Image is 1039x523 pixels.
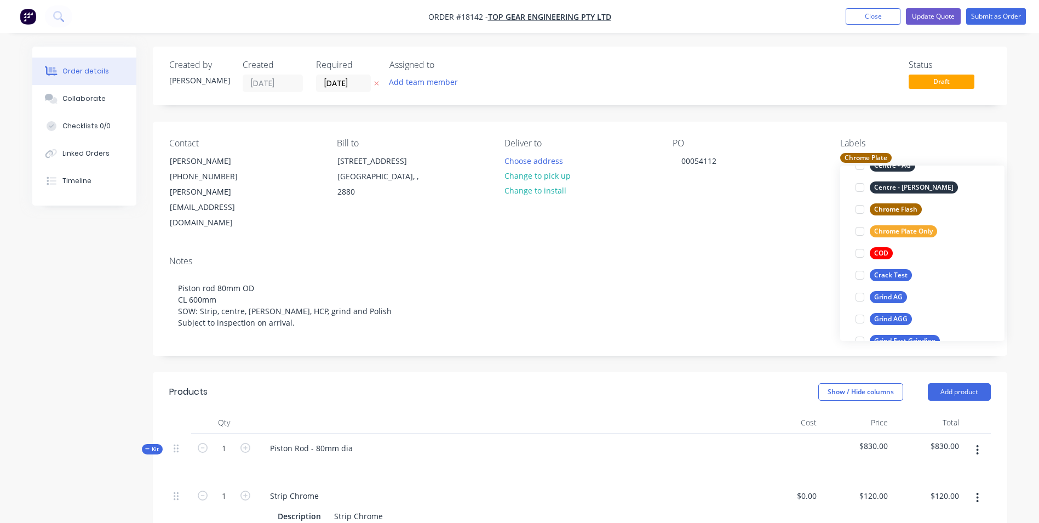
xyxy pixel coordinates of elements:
[851,202,926,217] button: Chrome Flash
[169,75,229,86] div: [PERSON_NAME]
[20,8,36,25] img: Factory
[145,445,159,453] span: Kit
[32,167,136,195] button: Timeline
[870,269,912,281] div: Crack Test
[504,138,655,149] div: Deliver to
[851,246,897,261] button: COD
[62,121,111,131] div: Checklists 0/0
[62,176,91,186] div: Timeline
[169,138,319,149] div: Contact
[62,149,110,158] div: Linked Orders
[32,58,136,85] button: Order details
[825,440,888,452] span: $830.00
[909,75,974,88] span: Draft
[870,160,915,172] div: Centre - AG
[851,333,944,349] button: Grind Fast Grinding
[851,268,916,283] button: Crack Test
[142,444,163,454] button: Kit
[32,85,136,112] button: Collaborate
[851,158,920,173] button: Centre - AG
[892,412,963,434] div: Total
[389,60,499,70] div: Assigned to
[928,383,991,401] button: Add product
[909,60,991,70] div: Status
[328,153,438,200] div: [STREET_ADDRESS][GEOGRAPHIC_DATA], , 2880
[169,271,991,339] div: Piston rod 80mm OD CL 600mm SOW: Strip, centre, [PERSON_NAME], HCP, grind and Polish Subject to i...
[170,169,261,184] div: [PHONE_NUMBER]
[851,311,916,327] button: Grind AGG
[851,180,962,195] button: Centre - [PERSON_NAME]
[840,138,990,149] div: Labels
[870,291,907,303] div: Grind AG
[160,153,270,231] div: [PERSON_NAME][PHONE_NUMBER][PERSON_NAME][EMAIL_ADDRESS][DOMAIN_NAME]
[840,153,892,163] div: Chrome Plate
[750,412,821,434] div: Cost
[337,138,487,149] div: Bill to
[818,383,903,401] button: Show / Hide columns
[851,224,942,239] button: Chrome Plate Only
[169,256,991,266] div: Notes
[337,154,428,169] div: [STREET_ADDRESS]
[261,488,328,504] div: Strip Chrome
[428,12,488,22] span: Order #18142 -
[966,8,1026,25] button: Submit as Order
[851,289,911,305] button: Grind AG
[906,8,961,25] button: Update Quote
[170,154,261,169] div: [PERSON_NAME]
[261,440,361,456] div: Piston Rod - 80mm dia
[170,184,261,230] div: [PERSON_NAME][EMAIL_ADDRESS][DOMAIN_NAME]
[169,60,229,70] div: Created by
[897,440,959,452] span: $830.00
[32,140,136,167] button: Linked Orders
[337,169,428,200] div: [GEOGRAPHIC_DATA], , 2880
[498,183,572,198] button: Change to install
[870,203,922,215] div: Chrome Flash
[191,412,257,434] div: Qty
[243,60,303,70] div: Created
[870,313,912,325] div: Grind AGG
[870,335,940,347] div: Grind Fast Grinding
[32,112,136,140] button: Checklists 0/0
[62,94,106,104] div: Collaborate
[498,153,569,168] button: Choose address
[870,225,937,237] div: Chrome Plate Only
[488,12,611,22] a: Top Gear Engineering Pty Ltd
[498,168,576,183] button: Change to pick up
[389,75,464,89] button: Add team member
[821,412,892,434] div: Price
[383,75,463,89] button: Add team member
[673,153,725,169] div: 00054112
[673,138,823,149] div: PO
[870,247,893,259] div: COD
[169,385,208,399] div: Products
[316,60,376,70] div: Required
[62,66,109,76] div: Order details
[870,181,958,194] div: Centre - [PERSON_NAME]
[846,8,900,25] button: Close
